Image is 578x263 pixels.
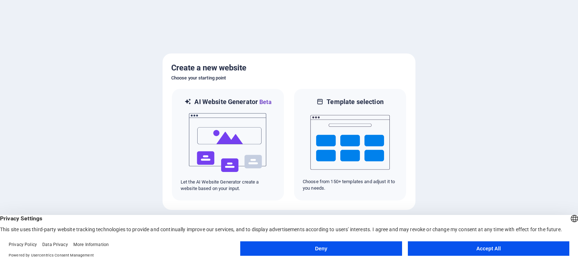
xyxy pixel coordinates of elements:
span: Beta [258,99,272,105]
h5: Create a new website [171,62,407,74]
div: Template selectionChoose from 150+ templates and adjust it to you needs. [293,88,407,201]
img: ai [188,107,268,179]
div: AI Website GeneratorBetaaiLet the AI Website Generator create a website based on your input. [171,88,285,201]
h6: Choose your starting point [171,74,407,82]
h6: Template selection [327,98,383,106]
h6: AI Website Generator [194,98,271,107]
p: Let the AI Website Generator create a website based on your input. [181,179,275,192]
p: Choose from 150+ templates and adjust it to you needs. [303,178,397,191]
